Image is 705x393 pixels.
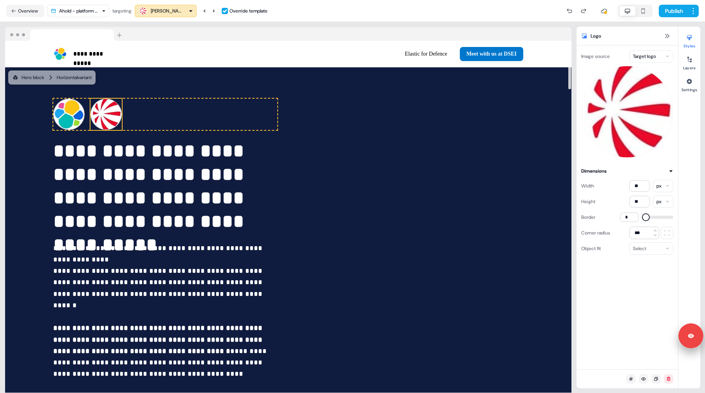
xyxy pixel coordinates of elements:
div: Dimensions [581,167,607,175]
button: [PERSON_NAME] DRS [135,5,197,17]
button: Settings [678,75,700,92]
button: Elastic for Defence [399,47,454,61]
div: Override template [230,7,268,15]
div: Elastic for DefenceMeet with us at DSEI [291,47,523,61]
div: px [656,198,662,206]
div: Horizontal variant [57,74,92,81]
button: Select [629,242,673,255]
iframe: Global data mesh for public sector organizations [3,3,221,158]
button: Publish [659,5,688,17]
img: Browser topbar [5,27,125,41]
button: Meet with us at DSEI [460,47,523,61]
div: Corner radius [581,227,610,239]
div: Border [581,211,595,224]
button: Dimensions [581,167,673,175]
button: Styles [678,31,700,49]
div: Width [581,180,594,192]
div: Height [581,195,595,208]
span: Logo [591,32,601,40]
div: Ahold - platform focus [59,7,99,15]
button: Overview [6,5,44,17]
button: Layers [678,53,700,70]
div: Select [633,245,646,252]
div: targeting [112,7,132,15]
div: [PERSON_NAME] DRS [151,7,182,15]
div: Target logo [633,52,656,60]
div: Object fit [581,242,601,255]
div: Image source [581,50,610,63]
div: px [656,182,662,190]
div: Hero block [12,74,44,81]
